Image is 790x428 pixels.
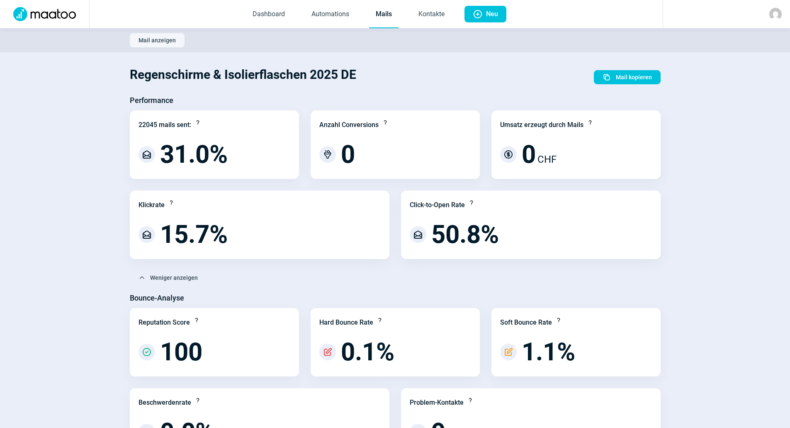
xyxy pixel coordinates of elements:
[594,70,661,84] button: Mail kopieren
[319,120,379,130] div: Anzahl Conversions
[341,340,394,364] span: 0.1%
[500,318,552,328] div: Soft Bounce Rate
[500,120,583,130] div: Umsatz erzeugt durch Mails
[537,152,557,167] span: CHF
[410,200,465,210] div: Click-to-Open Rate
[486,6,498,22] span: Neu
[139,318,190,328] div: Reputation Score
[139,34,176,47] span: Mail anzeigen
[139,398,191,408] div: Beschwerdenrate
[8,7,81,21] img: Logo
[616,71,652,84] span: Mail kopieren
[769,8,782,20] img: avatar
[130,61,356,89] h1: Regenschirme & Isolierflaschen 2025 DE
[150,271,198,284] span: Weniger anzeigen
[412,1,451,28] a: Kontakte
[319,318,373,328] div: Hard Bounce Rate
[431,222,499,247] span: 50.8%
[160,340,202,364] span: 100
[305,1,356,28] a: Automations
[139,200,165,210] div: Klickrate
[139,120,191,130] div: 22045 mails sent:
[464,6,506,22] button: Neu
[160,142,228,167] span: 31.0%
[522,142,536,167] span: 0
[522,340,575,364] span: 1.1%
[130,291,184,305] h3: Bounce-Analyse
[130,271,207,285] button: Weniger anzeigen
[410,398,464,408] div: Problem-Kontakte
[130,94,173,107] h3: Performance
[160,222,228,247] span: 15.7%
[341,142,355,167] span: 0
[130,33,185,47] button: Mail anzeigen
[369,1,399,28] a: Mails
[246,1,292,28] a: Dashboard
